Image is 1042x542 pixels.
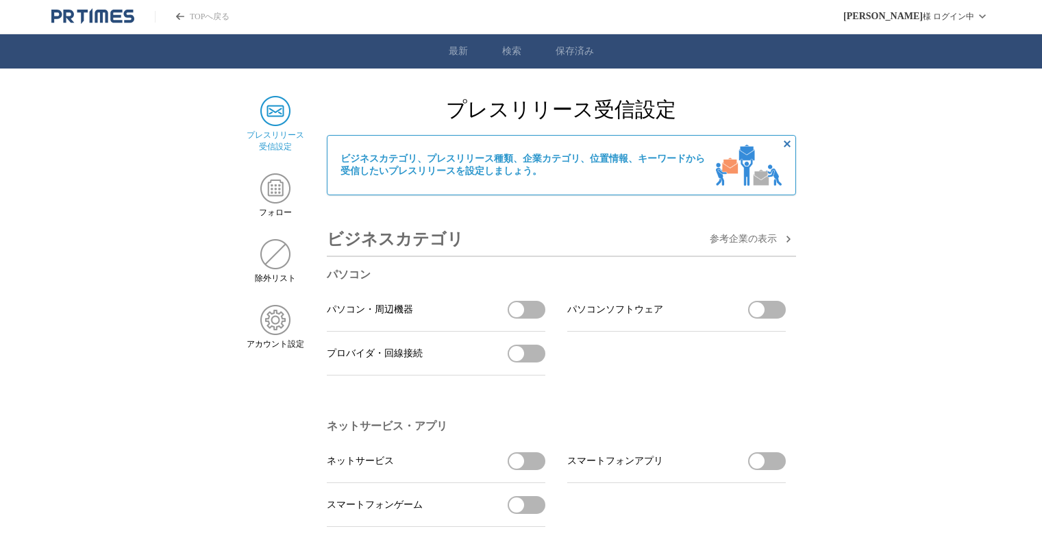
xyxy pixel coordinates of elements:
[710,233,777,245] span: 参考企業の 表示
[260,239,290,269] img: 除外リスト
[567,455,663,467] span: スマートフォンアプリ
[255,273,296,284] span: 除外リスト
[340,153,705,177] span: ビジネスカテゴリ、プレスリリース種類、企業カテゴリ、位置情報、キーワードから 受信したいプレスリリースを設定しましょう。
[779,136,795,152] button: 非表示にする
[327,499,423,511] span: スマートフォンゲーム
[327,304,413,316] span: パソコン・周辺機器
[449,45,468,58] a: 最新
[51,8,134,25] a: PR TIMESのトップページはこちら
[327,347,423,360] span: プロバイダ・回線接続
[327,419,786,434] h3: ネットサービス・アプリ
[260,96,290,126] img: プレスリリース 受信設定
[843,11,923,22] span: [PERSON_NAME]
[259,207,292,219] span: フォロー
[710,231,796,247] button: 参考企業の表示
[247,338,304,350] span: アカウント設定
[260,305,290,335] img: アカウント設定
[247,173,305,219] a: フォローフォロー
[155,11,230,23] a: PR TIMESのトップページはこちら
[247,239,305,284] a: 除外リスト除外リスト
[260,173,290,204] img: フォロー
[327,268,786,282] h3: パソコン
[247,305,305,350] a: アカウント設定アカウント設定
[556,45,594,58] a: 保存済み
[567,304,663,316] span: パソコンソフトウェア
[327,223,464,256] h3: ビジネスカテゴリ
[327,455,394,467] span: ネットサービス
[502,45,521,58] a: 検索
[247,96,305,153] a: プレスリリース 受信設定プレスリリース 受信設定
[327,96,796,124] h2: プレスリリース受信設定
[247,130,304,153] span: プレスリリース 受信設定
